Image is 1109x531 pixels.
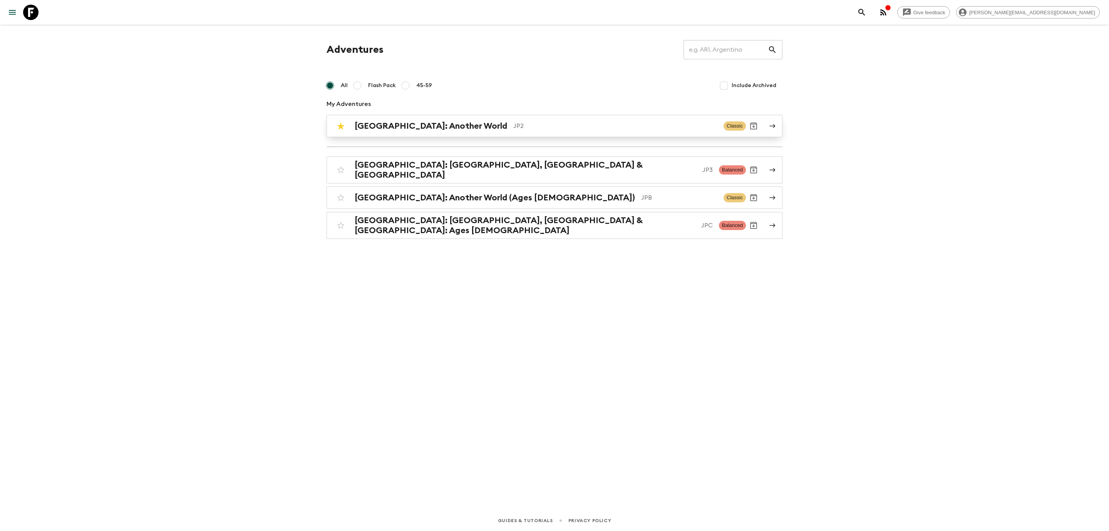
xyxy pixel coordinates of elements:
[702,165,713,175] p: JP3
[897,6,950,18] a: Give feedback
[746,118,761,134] button: Archive
[746,190,761,205] button: Archive
[355,160,696,180] h2: [GEOGRAPHIC_DATA]: [GEOGRAPHIC_DATA], [GEOGRAPHIC_DATA] & [GEOGRAPHIC_DATA]
[327,187,782,209] a: [GEOGRAPHIC_DATA]: Another World (Ages [DEMOGRAPHIC_DATA])JPBClassicArchive
[327,42,384,57] h1: Adventures
[341,82,348,89] span: All
[327,99,782,109] p: My Adventures
[746,162,761,178] button: Archive
[327,115,782,137] a: [GEOGRAPHIC_DATA]: Another WorldJP2ClassicArchive
[327,156,782,183] a: [GEOGRAPHIC_DATA]: [GEOGRAPHIC_DATA], [GEOGRAPHIC_DATA] & [GEOGRAPHIC_DATA]JP3BalancedArchive
[327,212,782,239] a: [GEOGRAPHIC_DATA]: [GEOGRAPHIC_DATA], [GEOGRAPHIC_DATA] & [GEOGRAPHIC_DATA]: Ages [DEMOGRAPHIC_DA...
[513,121,717,131] p: JP2
[732,82,776,89] span: Include Archived
[568,516,611,525] a: Privacy Policy
[746,218,761,233] button: Archive
[724,121,746,131] span: Classic
[724,193,746,202] span: Classic
[5,5,20,20] button: menu
[355,193,635,203] h2: [GEOGRAPHIC_DATA]: Another World (Ages [DEMOGRAPHIC_DATA])
[854,5,869,20] button: search adventures
[683,39,768,60] input: e.g. AR1, Argentina
[416,82,432,89] span: 45-59
[355,215,695,235] h2: [GEOGRAPHIC_DATA]: [GEOGRAPHIC_DATA], [GEOGRAPHIC_DATA] & [GEOGRAPHIC_DATA]: Ages [DEMOGRAPHIC_DATA]
[355,121,507,131] h2: [GEOGRAPHIC_DATA]: Another World
[641,193,717,202] p: JPB
[719,165,746,175] span: Balanced
[965,10,1099,15] span: [PERSON_NAME][EMAIL_ADDRESS][DOMAIN_NAME]
[719,221,746,230] span: Balanced
[368,82,396,89] span: Flash Pack
[701,221,713,230] p: JPC
[498,516,553,525] a: Guides & Tutorials
[956,6,1100,18] div: [PERSON_NAME][EMAIL_ADDRESS][DOMAIN_NAME]
[909,10,950,15] span: Give feedback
